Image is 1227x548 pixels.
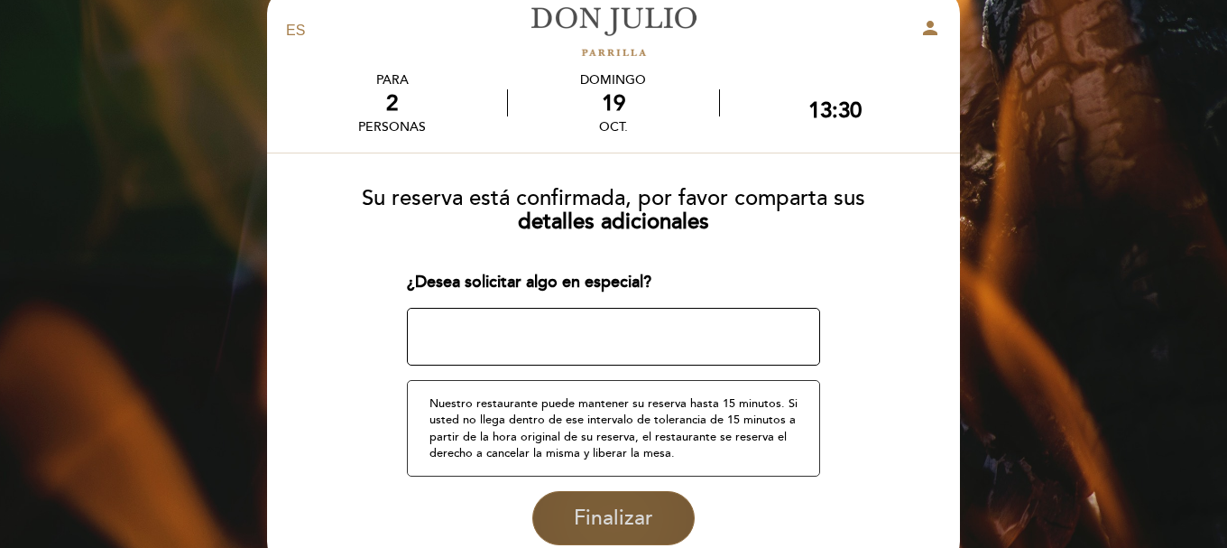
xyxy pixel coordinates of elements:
div: 13:30 [808,98,862,124]
div: 2 [358,90,426,116]
button: Finalizar [532,491,695,545]
div: PARA [358,72,426,88]
i: person [919,17,941,39]
div: Nuestro restaurante puede mantener su reserva hasta 15 minutos. Si usted no llega dentro de ese i... [407,380,821,477]
a: [PERSON_NAME] [501,6,726,56]
span: Finalizar [574,506,653,531]
span: Su reserva está confirmada, por favor comparta sus [362,185,865,211]
div: oct. [508,119,718,135]
button: person [919,17,941,45]
div: domingo [508,72,718,88]
div: 19 [508,90,718,116]
div: ¿Desea solicitar algo en especial? [407,271,821,294]
b: detalles adicionales [518,209,709,235]
div: personas [358,119,426,135]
